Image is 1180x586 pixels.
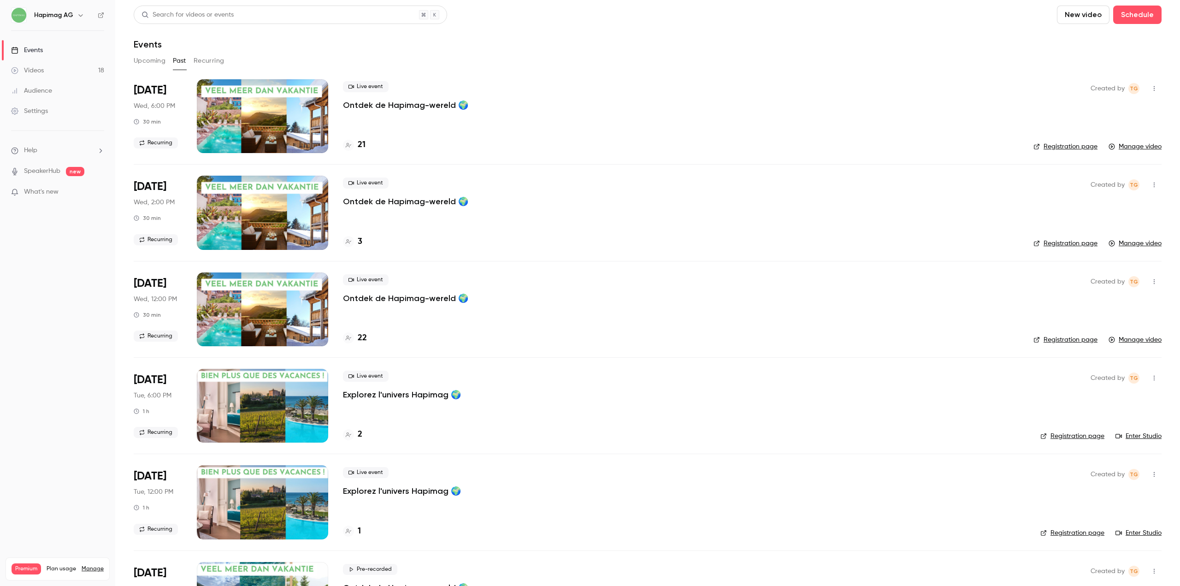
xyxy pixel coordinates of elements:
[343,485,461,497] a: Explorez l'univers Hapimag 🌍
[343,139,366,151] a: 21
[343,293,468,304] a: Ontdek de Hapimag-wereld 🌍
[1057,6,1109,24] button: New video
[24,166,60,176] a: SpeakerHub
[1128,179,1139,190] span: Tiziana Gallizia
[12,563,41,574] span: Premium
[343,81,389,92] span: Live event
[1091,276,1125,287] span: Created by
[134,295,177,304] span: Wed, 12:00 PM
[1115,432,1162,441] a: Enter Studio
[24,146,37,155] span: Help
[1091,566,1125,577] span: Created by
[134,198,175,207] span: Wed, 2:00 PM
[1113,6,1162,24] button: Schedule
[134,39,162,50] h1: Events
[134,176,182,249] div: Sep 3 Wed, 2:00 PM (Europe/Zurich)
[1130,276,1138,287] span: TG
[358,525,361,538] h4: 1
[343,100,468,111] a: Ontdek de Hapimag-wereld 🌍
[1128,276,1139,287] span: Tiziana Gallizia
[12,8,26,23] img: Hapimag AG
[1033,335,1097,344] a: Registration page
[34,11,73,20] h6: Hapimag AG
[1130,566,1138,577] span: TG
[134,408,149,415] div: 1 h
[11,86,52,95] div: Audience
[173,53,186,68] button: Past
[24,187,59,197] span: What's new
[343,428,362,441] a: 2
[343,525,361,538] a: 1
[343,274,389,285] span: Live event
[134,272,182,346] div: Sep 3 Wed, 12:00 PM (Europe/Zurich)
[343,389,461,400] a: Explorez l'univers Hapimag 🌍
[1091,83,1125,94] span: Created by
[134,331,178,342] span: Recurring
[134,83,166,98] span: [DATE]
[134,311,161,319] div: 30 min
[1033,142,1097,151] a: Registration page
[134,234,178,245] span: Recurring
[134,118,161,125] div: 30 min
[1109,335,1162,344] a: Manage video
[134,53,165,68] button: Upcoming
[1130,373,1138,384] span: TG
[1130,179,1138,190] span: TG
[134,469,166,484] span: [DATE]
[343,371,389,382] span: Live event
[134,566,166,580] span: [DATE]
[358,236,362,248] h4: 3
[11,107,48,116] div: Settings
[134,391,171,400] span: Tue, 6:00 PM
[134,427,178,438] span: Recurring
[343,467,389,478] span: Live event
[343,332,367,344] a: 22
[134,214,161,222] div: 30 min
[1091,373,1125,384] span: Created by
[134,504,149,511] div: 1 h
[11,146,104,155] li: help-dropdown-opener
[134,487,173,497] span: Tue, 12:00 PM
[358,332,367,344] h4: 22
[134,276,166,291] span: [DATE]
[142,10,234,20] div: Search for videos or events
[1128,373,1139,384] span: Tiziana Gallizia
[1091,179,1125,190] span: Created by
[1109,239,1162,248] a: Manage video
[343,178,389,189] span: Live event
[343,196,468,207] a: Ontdek de Hapimag-wereld 🌍
[134,524,178,535] span: Recurring
[1109,142,1162,151] a: Manage video
[1040,432,1104,441] a: Registration page
[343,236,362,248] a: 3
[134,465,182,539] div: Aug 26 Tue, 12:00 PM (Europe/Zurich)
[134,179,166,194] span: [DATE]
[358,139,366,151] h4: 21
[1130,469,1138,480] span: TG
[11,66,44,75] div: Videos
[47,565,76,573] span: Plan usage
[1128,83,1139,94] span: Tiziana Gallizia
[82,565,104,573] a: Manage
[1128,469,1139,480] span: Tiziana Gallizia
[134,369,182,443] div: Aug 26 Tue, 6:00 PM (Europe/Zurich)
[343,564,397,575] span: Pre-recorded
[1033,239,1097,248] a: Registration page
[134,101,175,111] span: Wed, 6:00 PM
[1091,469,1125,480] span: Created by
[134,373,166,387] span: [DATE]
[1115,528,1162,538] a: Enter Studio
[1040,528,1104,538] a: Registration page
[1130,83,1138,94] span: TG
[358,428,362,441] h4: 2
[66,167,84,176] span: new
[134,137,178,148] span: Recurring
[134,79,182,153] div: Sep 3 Wed, 6:00 PM (Europe/Zurich)
[1128,566,1139,577] span: Tiziana Gallizia
[194,53,224,68] button: Recurring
